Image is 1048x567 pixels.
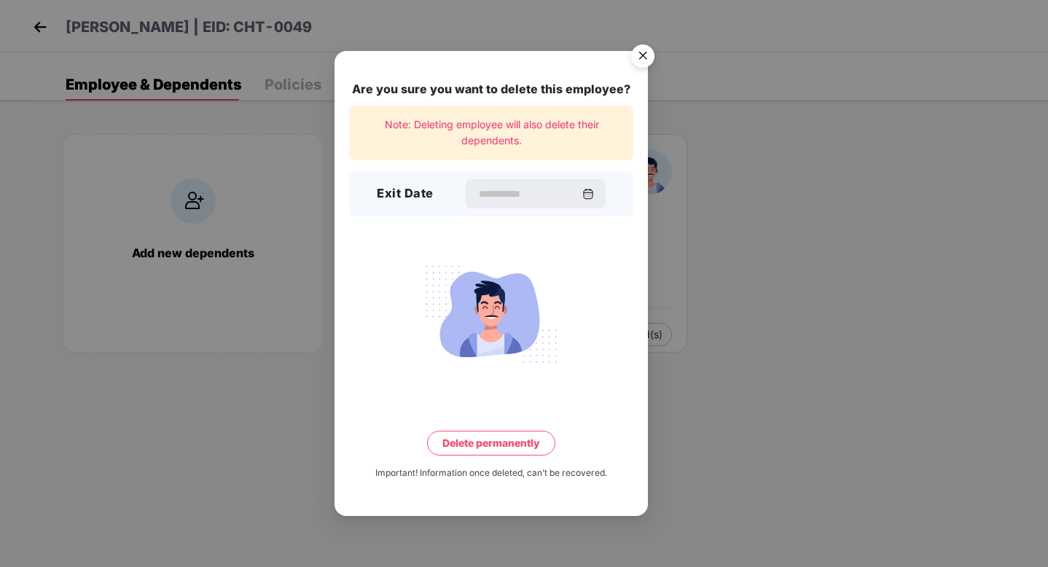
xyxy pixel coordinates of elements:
button: Delete permanently [427,430,555,455]
div: Important! Information once deleted, can’t be recovered. [375,466,607,480]
button: Close [622,37,662,77]
h3: Exit Date [377,184,434,203]
div: Are you sure you want to delete this employee? [349,80,633,98]
img: svg+xml;base64,PHN2ZyB4bWxucz0iaHR0cDovL3d3dy53My5vcmcvMjAwMC9zdmciIHdpZHRoPSI1NiIgaGVpZ2h0PSI1Ni... [622,37,663,78]
div: Note: Deleting employee will also delete their dependents. [349,106,633,160]
img: svg+xml;base64,PHN2ZyBpZD0iQ2FsZW5kYXItMzJ4MzIiIHhtbG5zPSJodHRwOi8vd3d3LnczLm9yZy8yMDAwL3N2ZyIgd2... [582,188,594,200]
img: svg+xml;base64,PHN2ZyB4bWxucz0iaHR0cDovL3d3dy53My5vcmcvMjAwMC9zdmciIHdpZHRoPSIyMjQiIGhlaWdodD0iMT... [410,257,573,370]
